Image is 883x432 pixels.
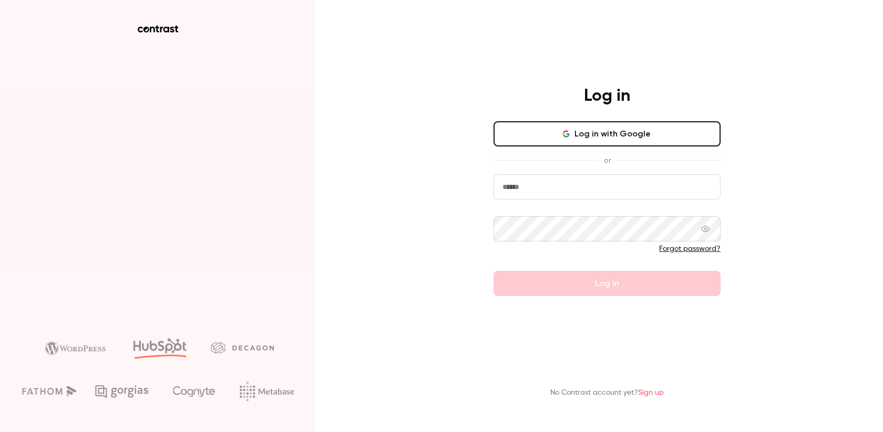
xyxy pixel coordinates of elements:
[599,155,616,166] span: or
[211,342,274,353] img: decagon
[494,121,721,146] button: Log in with Google
[659,245,721,252] a: Forgot password?
[584,86,630,107] h4: Log in
[638,389,664,396] a: Sign up
[550,387,664,398] p: No Contrast account yet?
